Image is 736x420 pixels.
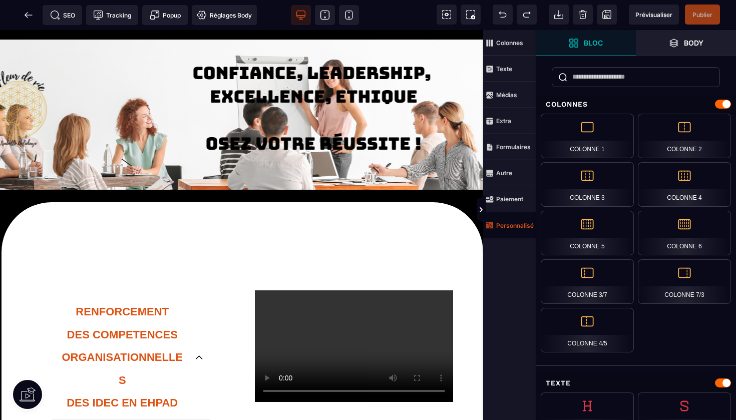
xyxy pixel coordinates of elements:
[536,95,736,114] div: Colonnes
[192,5,257,25] span: Favicon
[496,195,523,203] strong: Paiement
[493,5,513,25] span: Défaire
[635,11,672,19] span: Prévisualiser
[496,91,517,99] strong: Médias
[483,56,536,82] span: Texte
[315,5,335,25] span: Voir tablette
[437,5,457,25] span: Voir les composants
[684,39,703,47] strong: Body
[692,11,712,19] span: Publier
[461,5,481,25] span: Capture d'écran
[638,259,731,304] div: Colonne 7/3
[142,5,188,25] span: Créer une alerte modale
[496,143,531,151] strong: Formulaires
[496,222,534,229] strong: Personnalisé
[541,308,634,352] div: Colonne 4/5
[573,5,593,25] span: Nettoyage
[483,160,536,186] span: Autre
[19,5,39,25] span: Retour
[59,270,185,384] p: RENFORCEMENT DES COMPETENCES ORGANISATIONNELLES DES IDEC EN EHPAD
[536,195,546,225] span: Afficher les vues
[541,162,634,207] div: Colonne 3
[483,30,536,56] span: Colonnes
[541,114,634,158] div: Colonne 1
[496,39,523,47] strong: Colonnes
[93,10,131,20] span: Tracking
[636,30,736,56] span: Ouvrir les calques
[638,162,731,207] div: Colonne 4
[150,10,181,20] span: Popup
[496,117,511,125] strong: Extra
[50,10,75,20] span: SEO
[638,211,731,255] div: Colonne 6
[685,5,720,25] span: Enregistrer le contenu
[483,186,536,212] span: Paiement
[483,82,536,108] span: Médias
[597,5,617,25] span: Enregistrer
[496,169,512,177] strong: Autre
[339,5,359,25] span: Voir mobile
[517,5,537,25] span: Rétablir
[541,211,634,255] div: Colonne 5
[483,134,536,160] span: Formulaires
[541,259,634,304] div: Colonne 3/7
[483,212,536,238] span: Personnalisé
[536,374,736,392] div: Texte
[638,114,731,158] div: Colonne 2
[43,5,82,25] span: Métadata SEO
[536,30,636,56] span: Ouvrir les blocs
[629,5,679,25] span: Aperçu
[496,65,512,73] strong: Texte
[549,5,569,25] span: Importer
[584,39,603,47] strong: Bloc
[197,10,252,20] span: Réglages Body
[86,5,138,25] span: Code de suivi
[483,108,536,134] span: Extra
[291,5,311,25] span: Voir bureau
